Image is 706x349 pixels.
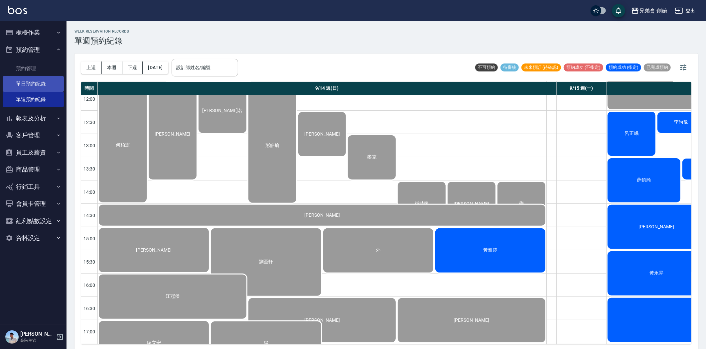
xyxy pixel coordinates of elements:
[612,4,625,17] button: save
[413,201,430,207] span: 鍾誌家
[635,177,652,183] span: 薛鎮瀚
[3,212,64,230] button: 紅利點數設定
[8,6,27,14] img: Logo
[644,64,671,70] span: 已完成預約
[3,41,64,58] button: 預約管理
[264,143,281,149] span: 彭皓瑜
[374,247,382,253] span: 外
[143,61,168,74] button: [DATE]
[606,64,641,70] span: 預約成功 (指定)
[102,61,122,74] button: 本週
[5,330,19,344] img: Person
[135,247,173,253] span: [PERSON_NAME]
[81,320,98,343] div: 17:00
[258,259,274,265] span: 劉至軒
[3,161,64,178] button: 商品管理
[639,7,667,15] div: 兄弟會 創始
[81,157,98,180] div: 13:30
[521,64,561,70] span: 未來預訂 (待確認)
[648,270,665,276] span: 黃永昇
[564,64,603,70] span: 預約成功 (不指定)
[366,154,378,160] span: 麥克
[672,5,698,17] button: 登出
[81,203,98,227] div: 14:30
[557,82,607,95] div: 9/15 週(一)
[81,134,98,157] div: 13:00
[81,180,98,203] div: 14:00
[3,61,64,76] a: 預約管理
[3,92,64,107] a: 單週預約紀錄
[303,212,341,218] span: [PERSON_NAME]
[303,317,341,323] span: [PERSON_NAME]
[81,87,98,110] div: 12:00
[3,110,64,127] button: 報表及分析
[475,64,498,70] span: 不可預約
[81,110,98,134] div: 12:30
[98,82,557,95] div: 9/14 週(日)
[153,131,192,137] span: [PERSON_NAME]
[673,119,690,125] span: 李尚豫
[629,4,670,18] button: 兄弟會 創始
[81,250,98,273] div: 15:30
[623,131,640,137] span: 呂正岷
[500,64,519,70] span: 待審核
[74,29,129,34] h2: WEEK RESERVATION RECORDS
[146,340,162,346] span: 陳立安
[164,293,181,299] span: 江冠傑
[262,340,270,346] span: 湯
[20,337,54,343] p: 高階主管
[3,144,64,161] button: 員工及薪資
[74,36,129,46] h3: 單週預約紀錄
[3,127,64,144] button: 客戶管理
[453,201,491,206] span: [PERSON_NAME]
[453,317,491,323] span: [PERSON_NAME]
[81,273,98,296] div: 16:00
[482,247,498,253] span: 黃雅婷
[114,142,131,148] span: 何柏憲
[81,82,98,95] div: 時間
[81,227,98,250] div: 15:00
[81,61,102,74] button: 上週
[20,331,54,337] h5: [PERSON_NAME]
[3,178,64,195] button: 行銷工具
[3,195,64,212] button: 會員卡管理
[518,201,525,207] span: 鄧
[3,229,64,247] button: 資料設定
[303,131,341,137] span: [PERSON_NAME]
[637,224,675,229] span: [PERSON_NAME]
[81,296,98,320] div: 16:30
[3,24,64,41] button: 櫃檯作業
[3,76,64,91] a: 單日預約紀錄
[201,108,244,114] span: [PERSON_NAME]名
[122,61,143,74] button: 下週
